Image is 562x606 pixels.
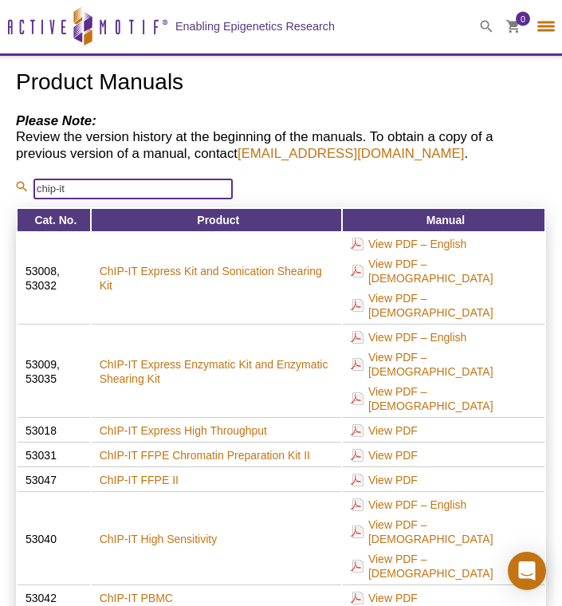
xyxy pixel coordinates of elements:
td: 53009, 53035 [18,326,90,418]
a: ChIP-IT High Sensitivity [100,532,218,546]
a: ChIP-IT Express High Throughput [100,423,267,438]
a: View PDF – [DEMOGRAPHIC_DATA] [351,348,540,380]
a: View PDF – [DEMOGRAPHIC_DATA] [351,255,540,287]
a: ChIP-IT PBMC [100,591,173,605]
td: 53031 [18,444,90,467]
em: Please Note: [16,113,96,128]
td: 53047 [18,469,90,492]
a: View PDF [351,471,418,489]
td: 53008, 53032 [18,233,90,325]
a: View PDF – [DEMOGRAPHIC_DATA] [351,383,540,415]
h1: Product Manuals [16,70,546,97]
a: View PDF – [DEMOGRAPHIC_DATA] [351,289,540,321]
th: Cat. No. [18,209,90,231]
input: Search Cat. No. or Product [33,179,233,199]
td: 53040 [18,494,90,585]
a: View PDF – English [351,329,466,346]
h2: Enabling Epigenetics Research [175,19,335,33]
a: View PDF [351,422,418,439]
td: 53018 [18,419,90,443]
span: 0 [521,12,525,26]
a: View PDF – [DEMOGRAPHIC_DATA] [351,550,540,582]
a: ChIP-IT FFPE Chromatin Preparation Kit II [100,448,310,462]
th: Product [92,209,341,231]
th: Manual [343,209,544,231]
h4: Review the version history at the beginning of the manuals. To obtain a copy of a previous versio... [16,113,546,163]
a: View PDF – English [351,496,466,514]
a: ChIP-IT Express Kit and Sonication Shearing Kit [100,264,337,293]
a: ChIP-IT FFPE II [100,473,179,487]
a: 0 [506,20,521,37]
a: View PDF [351,447,418,464]
a: View PDF – [DEMOGRAPHIC_DATA] [351,516,540,548]
div: Open Intercom Messenger [508,552,546,590]
a: ChIP-IT Express Enzymatic Kit and Enzymatic Shearing Kit [100,357,337,386]
a: [EMAIL_ADDRESS][DOMAIN_NAME] [238,146,464,163]
a: View PDF – English [351,235,466,253]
